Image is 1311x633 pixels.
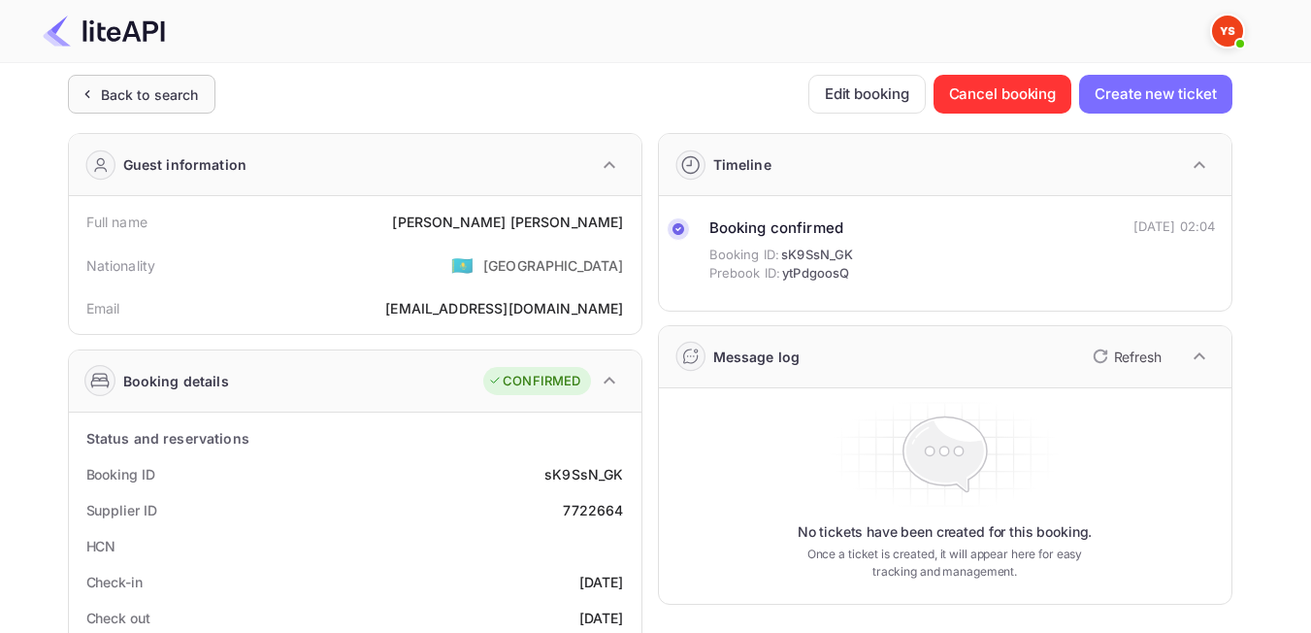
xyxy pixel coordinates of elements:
span: United States [451,248,474,283]
div: [EMAIL_ADDRESS][DOMAIN_NAME] [385,298,623,318]
p: Refresh [1114,347,1162,367]
span: Prebook ID: [709,264,781,283]
div: Timeline [713,154,771,175]
div: Email [86,298,120,318]
button: Create new ticket [1079,75,1231,114]
p: Once a ticket is created, it will appear here for easy tracking and management. [792,546,1098,581]
div: [PERSON_NAME] [PERSON_NAME] [392,212,623,232]
div: Supplier ID [86,500,157,520]
p: No tickets have been created for this booking. [798,522,1093,542]
div: Booking confirmed [709,217,854,240]
div: HCN [86,536,116,556]
div: Check-in [86,572,143,592]
div: CONFIRMED [488,372,580,391]
div: Check out [86,608,150,628]
div: [DATE] [579,608,624,628]
img: Yandex Support [1212,16,1243,47]
button: Edit booking [808,75,926,114]
div: [GEOGRAPHIC_DATA] [483,255,624,276]
div: Status and reservations [86,428,249,449]
div: Full name [86,212,147,232]
button: Cancel booking [934,75,1072,114]
div: Back to search [101,84,199,105]
div: Booking details [123,371,229,391]
div: Booking ID [86,464,155,484]
div: [DATE] 02:04 [1133,217,1216,237]
button: Refresh [1081,341,1169,372]
span: sK9SsN_GK [781,246,853,265]
span: Booking ID: [709,246,780,265]
div: Guest information [123,154,247,175]
div: 7722664 [563,500,623,520]
span: ytPdgoosQ [782,264,849,283]
img: LiteAPI Logo [43,16,165,47]
div: sK9SsN_GK [544,464,623,484]
div: [DATE] [579,572,624,592]
div: Nationality [86,255,156,276]
div: Message log [713,347,801,367]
